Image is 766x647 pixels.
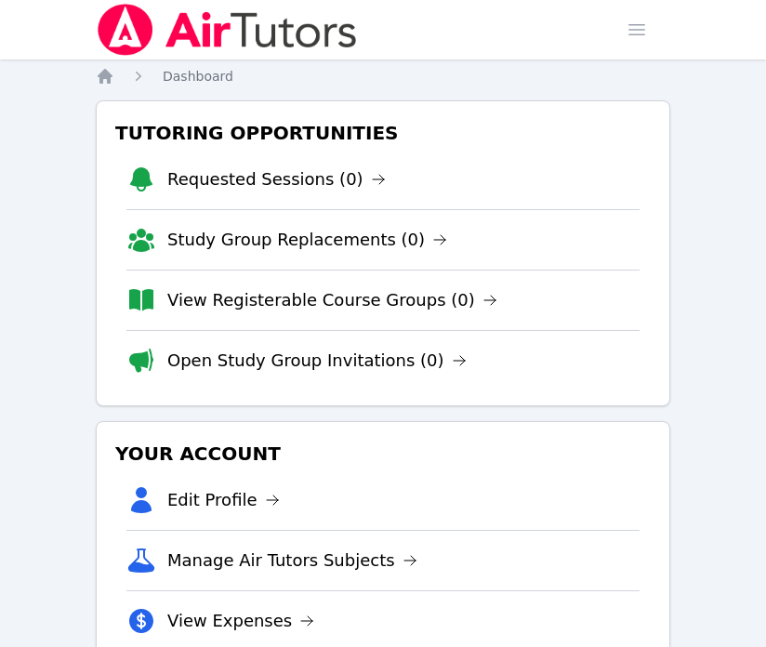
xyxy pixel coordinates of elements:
[112,116,654,150] h3: Tutoring Opportunities
[163,69,233,84] span: Dashboard
[167,287,497,313] a: View Registerable Course Groups (0)
[167,227,447,253] a: Study Group Replacements (0)
[96,4,359,56] img: Air Tutors
[167,608,314,634] a: View Expenses
[167,487,280,513] a: Edit Profile
[167,166,386,192] a: Requested Sessions (0)
[96,67,670,86] nav: Breadcrumb
[167,348,467,374] a: Open Study Group Invitations (0)
[112,437,654,470] h3: Your Account
[163,67,233,86] a: Dashboard
[167,548,417,574] a: Manage Air Tutors Subjects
